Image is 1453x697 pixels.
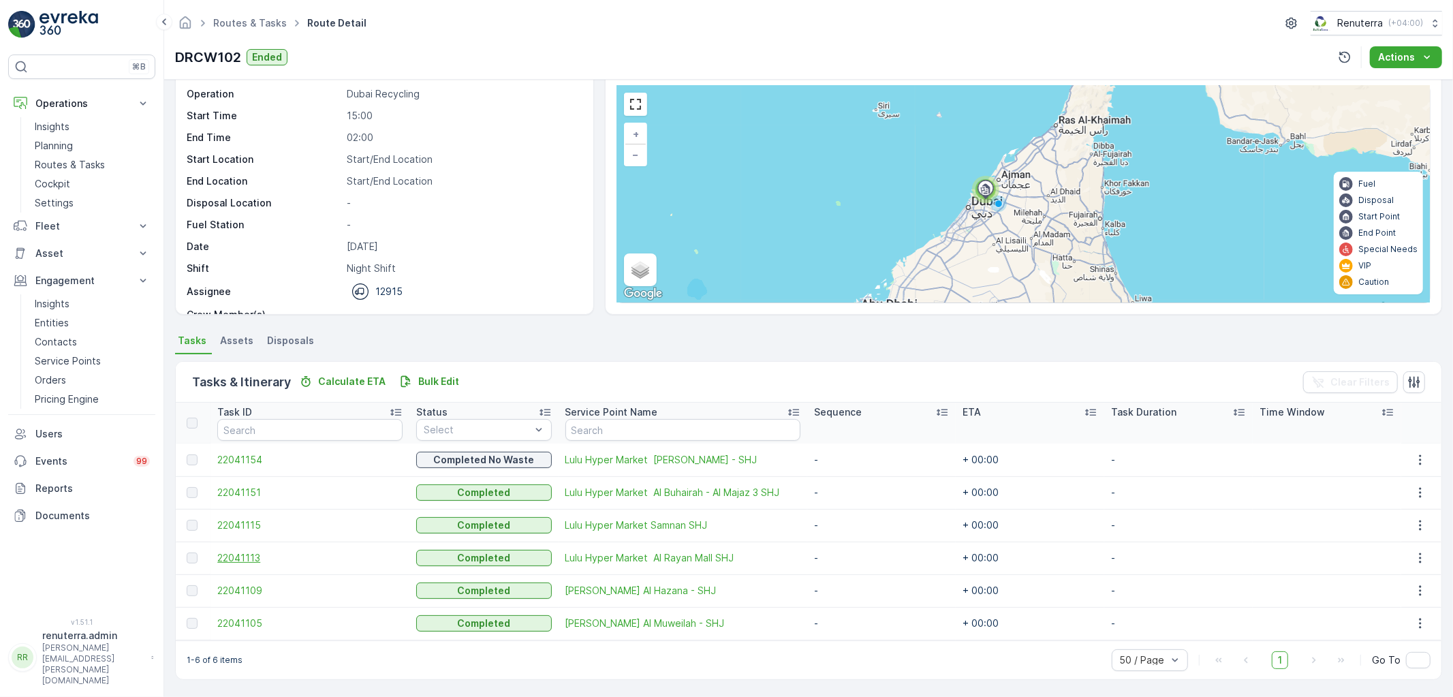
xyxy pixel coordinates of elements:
[1378,50,1415,64] p: Actions
[565,617,800,630] a: Lulu Hypermarket Al Muweilah - SHJ
[187,553,198,563] div: Toggle Row Selected
[29,313,155,332] a: Entities
[29,390,155,409] a: Pricing Engine
[294,373,391,390] button: Calculate ETA
[807,509,956,542] td: -
[633,128,639,140] span: +
[347,218,579,232] p: -
[416,615,551,632] button: Completed
[35,354,101,368] p: Service Points
[187,655,243,666] p: 1-6 of 6 items
[807,542,956,574] td: -
[217,584,403,598] a: 22041109
[267,334,314,347] span: Disposals
[35,454,125,468] p: Events
[35,196,74,210] p: Settings
[8,502,155,529] a: Documents
[1337,16,1383,30] p: Renuterra
[178,334,206,347] span: Tasks
[247,49,287,65] button: Ended
[807,444,956,476] td: -
[565,551,800,565] span: Lulu Hyper Market Al Rayan Mall SHJ
[347,131,579,144] p: 02:00
[1370,46,1442,68] button: Actions
[565,453,800,467] span: Lulu Hyper Market [PERSON_NAME] - SHJ
[35,274,128,288] p: Engagement
[565,405,658,419] p: Service Point Name
[625,94,646,114] a: View Fullscreen
[457,551,510,565] p: Completed
[29,193,155,213] a: Settings
[175,47,241,67] p: DRCW102
[347,109,579,123] p: 15:00
[621,285,666,303] img: Google
[35,139,73,153] p: Planning
[35,482,150,495] p: Reports
[217,405,252,419] p: Task ID
[1111,405,1176,419] p: Task Duration
[565,486,800,499] a: Lulu Hyper Market Al Buhairah - Al Majaz 3 SHJ
[29,174,155,193] a: Cockpit
[8,213,155,240] button: Fleet
[136,456,147,467] p: 99
[8,90,155,117] button: Operations
[424,423,530,437] p: Select
[8,11,35,38] img: logo
[1358,260,1371,271] p: VIP
[217,486,403,499] span: 22041151
[187,153,341,166] p: Start Location
[187,87,341,101] p: Operation
[565,584,800,598] span: [PERSON_NAME] Al Hazana - SHJ
[35,373,66,387] p: Orders
[347,308,579,322] p: -
[632,149,639,160] span: −
[35,316,69,330] p: Entities
[217,551,403,565] a: 22041113
[187,520,198,531] div: Toggle Row Selected
[1104,607,1253,640] td: -
[187,585,198,596] div: Toggle Row Selected
[35,158,105,172] p: Routes & Tasks
[347,262,579,275] p: Night Shift
[12,647,33,668] div: RR
[178,20,193,32] a: Homepage
[8,448,155,475] a: Events99
[252,50,282,64] p: Ended
[220,334,253,347] span: Assets
[187,174,341,188] p: End Location
[625,255,655,285] a: Layers
[1358,228,1396,238] p: End Point
[217,518,403,532] a: 22041115
[8,240,155,267] button: Asset
[807,476,956,509] td: -
[1104,476,1253,509] td: -
[621,285,666,303] a: Open this area in Google Maps (opens a new window)
[416,484,551,501] button: Completed
[457,486,510,499] p: Completed
[187,240,341,253] p: Date
[29,117,155,136] a: Insights
[187,454,198,465] div: Toggle Row Selected
[418,375,459,388] p: Bulk Edit
[625,144,646,165] a: Zoom Out
[1372,653,1401,667] span: Go To
[187,131,341,144] p: End Time
[8,475,155,502] a: Reports
[565,617,800,630] span: [PERSON_NAME] Al Muweilah - SHJ
[1388,18,1423,29] p: ( +04:00 )
[213,17,287,29] a: Routes & Tasks
[40,11,98,38] img: logo_light-DOdMpM7g.png
[35,97,128,110] p: Operations
[187,285,231,298] p: Assignee
[1330,375,1390,389] p: Clear Filters
[1358,211,1400,222] p: Start Point
[1311,16,1332,31] img: Screenshot_2024-07-26_at_13.33.01.png
[8,618,155,626] span: v 1.51.1
[956,509,1104,542] td: + 00:00
[8,420,155,448] a: Users
[956,476,1104,509] td: + 00:00
[187,218,341,232] p: Fuel Station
